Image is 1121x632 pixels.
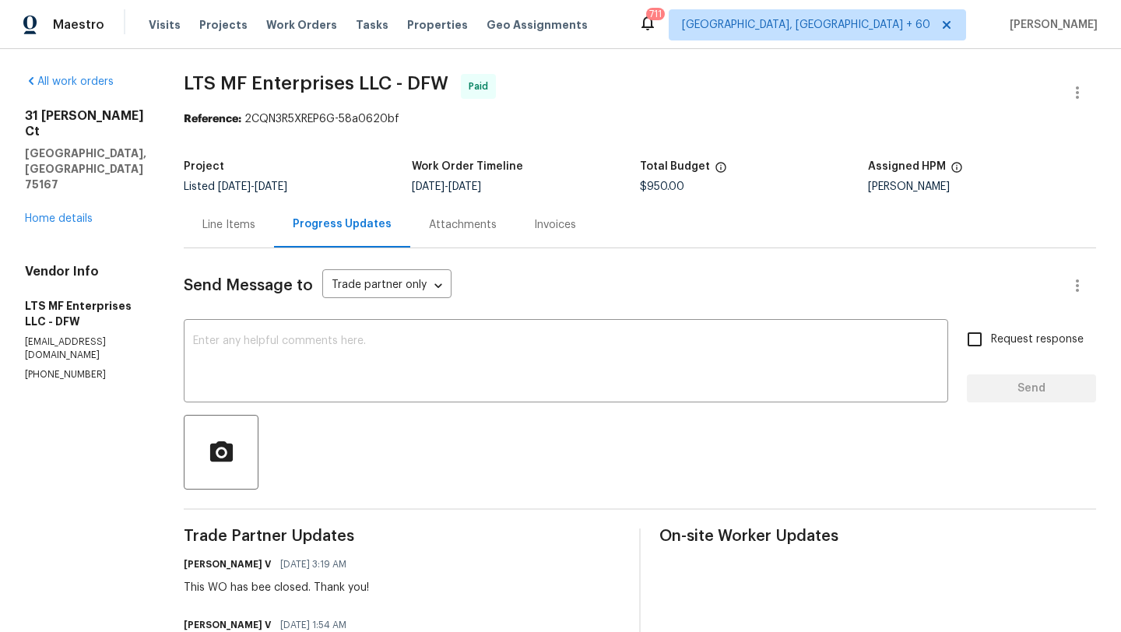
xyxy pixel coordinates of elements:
[1003,17,1098,33] span: [PERSON_NAME]
[25,298,146,329] h5: LTS MF Enterprises LLC - DFW
[25,213,93,224] a: Home details
[149,17,181,33] span: Visits
[356,19,388,30] span: Tasks
[640,161,710,172] h5: Total Budget
[53,17,104,33] span: Maestro
[25,335,146,362] p: [EMAIL_ADDRESS][DOMAIN_NAME]
[412,181,445,192] span: [DATE]
[218,181,287,192] span: -
[991,332,1084,348] span: Request response
[25,368,146,381] p: [PHONE_NUMBER]
[293,216,392,232] div: Progress Updates
[218,181,251,192] span: [DATE]
[25,108,146,139] h2: 31 [PERSON_NAME] Ct
[184,74,448,93] span: LTS MF Enterprises LLC - DFW
[184,161,224,172] h5: Project
[412,161,523,172] h5: Work Order Timeline
[255,181,287,192] span: [DATE]
[184,114,241,125] b: Reference:
[407,17,468,33] span: Properties
[649,6,662,22] div: 711
[184,278,313,293] span: Send Message to
[487,17,588,33] span: Geo Assignments
[659,528,1096,544] span: On-site Worker Updates
[534,217,576,233] div: Invoices
[951,161,963,181] span: The hpm assigned to this work order.
[25,264,146,279] h4: Vendor Info
[184,111,1096,127] div: 2CQN3R5XREP6G-58a0620bf
[715,161,727,181] span: The total cost of line items that have been proposed by Opendoor. This sum includes line items th...
[266,17,337,33] span: Work Orders
[448,181,481,192] span: [DATE]
[25,76,114,87] a: All work orders
[202,217,255,233] div: Line Items
[184,580,369,595] div: This WO has bee closed. Thank you!
[280,557,346,572] span: [DATE] 3:19 AM
[184,557,271,572] h6: [PERSON_NAME] V
[199,17,248,33] span: Projects
[469,79,494,94] span: Paid
[322,273,452,299] div: Trade partner only
[868,181,1096,192] div: [PERSON_NAME]
[868,161,946,172] h5: Assigned HPM
[184,528,620,544] span: Trade Partner Updates
[184,181,287,192] span: Listed
[429,217,497,233] div: Attachments
[412,181,481,192] span: -
[682,17,930,33] span: [GEOGRAPHIC_DATA], [GEOGRAPHIC_DATA] + 60
[640,181,684,192] span: $950.00
[25,146,146,192] h5: [GEOGRAPHIC_DATA], [GEOGRAPHIC_DATA] 75167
